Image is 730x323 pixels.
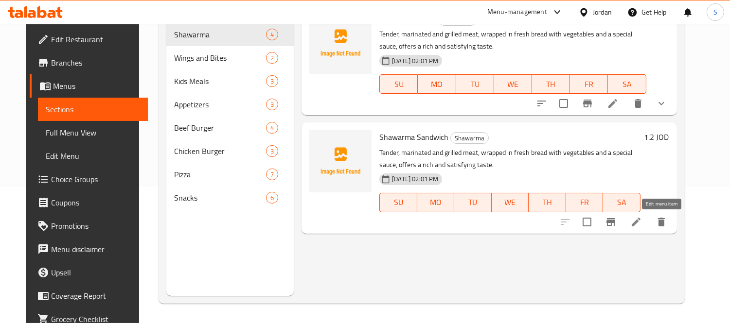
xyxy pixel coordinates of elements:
[384,77,414,91] span: SU
[421,195,450,209] span: MO
[533,195,562,209] span: TH
[267,170,278,179] span: 7
[53,80,140,92] span: Menus
[51,243,140,255] span: Menu disclaimer
[612,77,642,91] span: SA
[713,7,717,17] span: S
[379,193,417,212] button: SU
[456,74,494,94] button: TU
[309,130,372,192] img: Shawarma Sandwich
[51,57,140,68] span: Branches
[650,12,669,26] h6: 0 JOD
[379,147,640,171] p: Tender, marinated and grilled meat, wrapped in fresh bread with vegetables and a special sauce, o...
[536,77,566,91] span: TH
[608,74,646,94] button: SA
[422,77,452,91] span: MO
[451,133,488,144] span: Shawarma
[599,210,623,234] button: Branch-specific-item
[166,93,294,116] div: Appetizers3
[388,56,442,66] span: [DATE] 02:01 PM
[30,74,148,98] a: Menus
[650,210,673,234] button: delete
[593,7,612,17] div: Jordan
[267,193,278,203] span: 6
[530,92,553,115] button: sort-choices
[267,77,278,86] span: 3
[379,130,448,144] span: Shawarma Sandwich
[30,51,148,74] a: Branches
[166,19,294,213] nav: Menu sections
[607,98,619,109] a: Edit menu item
[174,192,266,204] span: Snacks
[174,29,266,40] span: Shawarma
[576,92,599,115] button: Branch-specific-item
[30,214,148,238] a: Promotions
[570,74,608,94] button: FR
[379,28,646,52] p: Tender, marinated and grilled meat, wrapped in fresh bread with vegetables and a special sauce, o...
[267,53,278,63] span: 2
[166,69,294,93] div: Kids Meals3
[174,169,266,180] div: Pizza
[51,34,140,45] span: Edit Restaurant
[266,75,278,87] div: items
[166,163,294,186] div: Pizza7
[309,12,372,74] img: Shawarma Meals
[174,75,266,87] span: Kids Meals
[566,193,603,212] button: FR
[577,212,597,232] span: Select to update
[30,191,148,214] a: Coupons
[30,261,148,284] a: Upsell
[51,173,140,185] span: Choice Groups
[51,197,140,208] span: Coupons
[166,186,294,209] div: Snacks6
[644,130,669,144] h6: 1.2 JOD
[650,92,673,115] button: show more
[460,77,490,91] span: TU
[607,195,636,209] span: SA
[487,6,547,18] div: Menu-management
[38,121,148,144] a: Full Menu View
[51,220,140,232] span: Promotions
[266,52,278,64] div: items
[494,74,532,94] button: WE
[492,193,529,212] button: WE
[529,193,566,212] button: TH
[574,77,604,91] span: FR
[166,116,294,139] div: Beef Burger4
[166,23,294,46] div: Shawarma4
[46,150,140,162] span: Edit Menu
[418,74,456,94] button: MO
[656,98,667,109] svg: Show Choices
[454,193,491,212] button: TU
[166,139,294,163] div: Chicken Burger3
[46,127,140,138] span: Full Menu View
[174,99,266,110] span: Appetizers
[174,122,266,134] span: Beef Burger
[267,147,278,156] span: 3
[570,195,599,209] span: FR
[174,145,266,157] span: Chicken Burger
[266,169,278,180] div: items
[51,290,140,302] span: Coverage Report
[174,52,266,64] span: Wings and Bites
[458,195,487,209] span: TU
[38,144,148,168] a: Edit Menu
[603,193,640,212] button: SA
[267,30,278,39] span: 4
[51,267,140,278] span: Upsell
[266,192,278,204] div: items
[267,100,278,109] span: 3
[496,195,525,209] span: WE
[166,46,294,69] div: Wings and Bites2
[626,92,650,115] button: delete
[417,193,454,212] button: MO
[266,122,278,134] div: items
[384,195,413,209] span: SU
[266,99,278,110] div: items
[450,132,489,144] div: Shawarma
[553,93,574,114] span: Select to update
